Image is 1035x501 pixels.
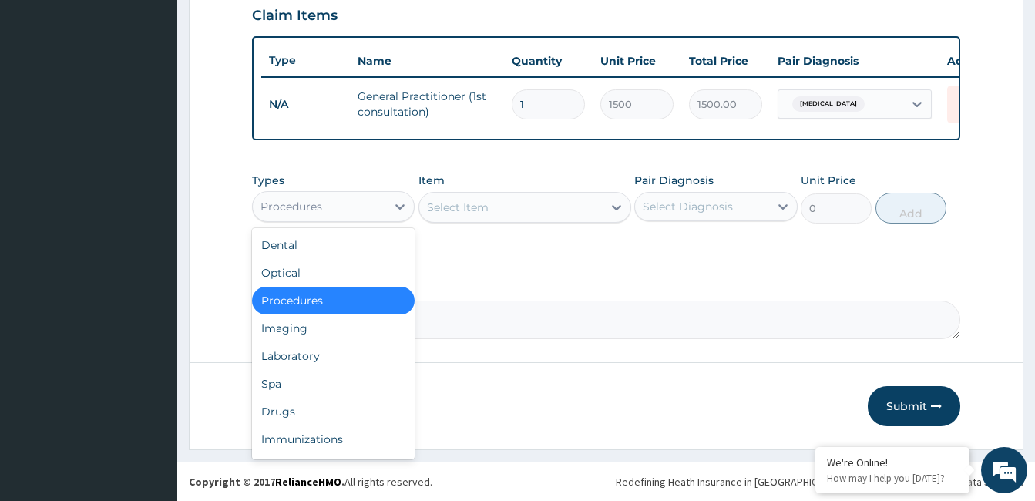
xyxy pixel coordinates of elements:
[868,386,960,426] button: Submit
[593,45,681,76] th: Unit Price
[252,279,960,292] label: Comment
[875,193,946,224] button: Add
[252,453,415,481] div: Others
[252,370,415,398] div: Spa
[260,199,322,214] div: Procedures
[89,152,213,308] span: We're online!
[275,475,341,489] a: RelianceHMO
[252,398,415,425] div: Drugs
[770,45,939,76] th: Pair Diagnosis
[418,173,445,188] label: Item
[189,475,344,489] strong: Copyright © 2017 .
[80,86,259,106] div: Chat with us now
[252,342,415,370] div: Laboratory
[253,8,290,45] div: Minimize live chat window
[643,199,733,214] div: Select Diagnosis
[261,46,350,75] th: Type
[634,173,714,188] label: Pair Diagnosis
[504,45,593,76] th: Quantity
[427,200,489,215] div: Select Item
[252,8,338,25] h3: Claim Items
[252,231,415,259] div: Dental
[8,336,294,390] textarea: Type your message and hit 'Enter'
[252,314,415,342] div: Imaging
[261,90,350,119] td: N/A
[350,45,504,76] th: Name
[801,173,856,188] label: Unit Price
[252,425,415,453] div: Immunizations
[792,96,865,112] span: [MEDICAL_DATA]
[939,45,1017,76] th: Actions
[681,45,770,76] th: Total Price
[252,259,415,287] div: Optical
[827,456,958,469] div: We're Online!
[827,472,958,485] p: How may I help you today?
[29,77,62,116] img: d_794563401_company_1708531726252_794563401
[616,474,1023,489] div: Redefining Heath Insurance in [GEOGRAPHIC_DATA] using Telemedicine and Data Science!
[252,287,415,314] div: Procedures
[177,462,1035,501] footer: All rights reserved.
[350,81,504,127] td: General Practitioner (1st consultation)
[252,174,284,187] label: Types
